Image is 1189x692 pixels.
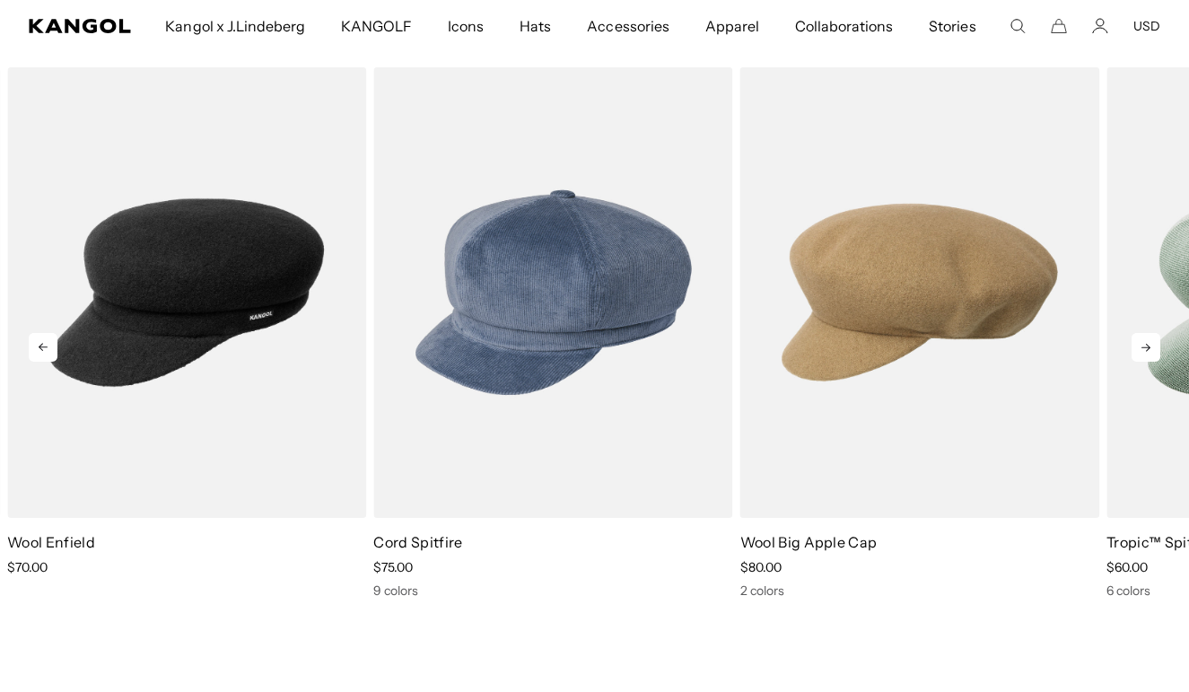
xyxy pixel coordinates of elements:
[733,67,1099,600] div: 5 of 5
[7,559,48,575] span: $70.00
[373,67,732,519] img: Cord Spitfire
[1010,18,1026,34] summary: Search here
[29,19,132,33] a: Kangol
[7,67,366,519] img: Wool Enfield
[7,533,95,551] a: Wool Enfield
[1092,18,1108,34] a: Account
[740,559,782,575] span: $80.00
[1051,18,1067,34] button: Cart
[366,67,732,600] div: 4 of 5
[740,533,878,551] a: Wool Big Apple Cap
[1133,18,1160,34] button: USD
[373,583,732,599] div: 9 colors
[740,67,1099,519] img: Wool Big Apple Cap
[373,533,462,551] a: Cord Spitfire
[740,583,1099,599] div: 2 colors
[1106,559,1148,575] span: $60.00
[373,559,413,575] span: $75.00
